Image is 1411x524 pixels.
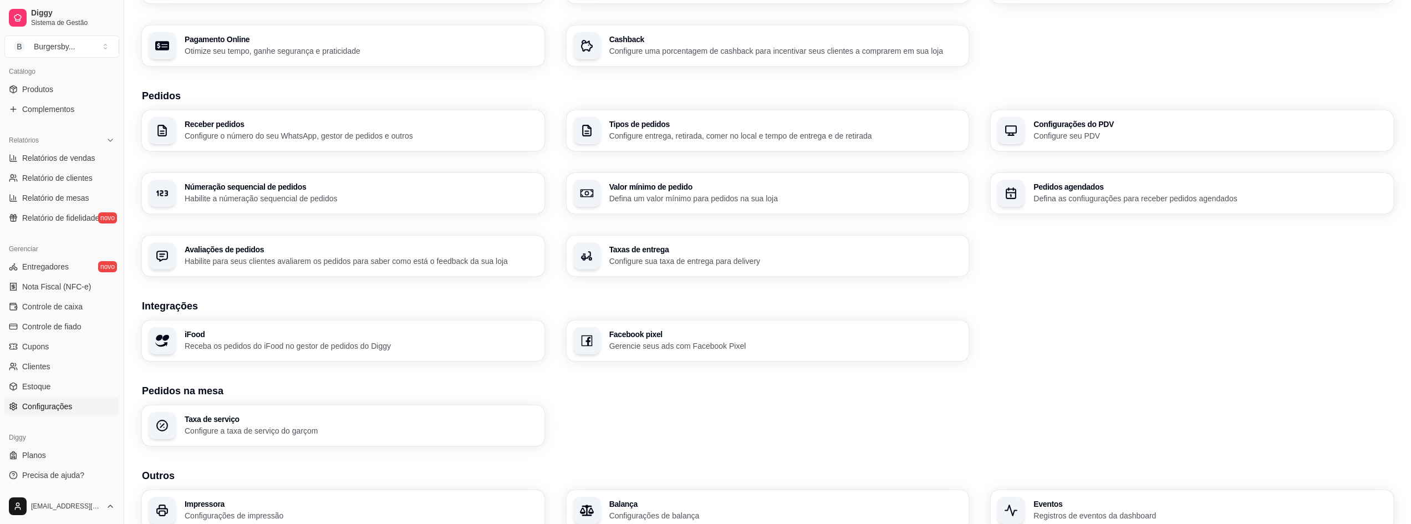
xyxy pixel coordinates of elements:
span: Sistema de Gestão [31,18,115,27]
span: Estoque [22,381,50,392]
button: Receber pedidosConfigure o número do seu WhatsApp, gestor de pedidos e outros [142,110,544,151]
button: Select a team [4,35,119,58]
span: Precisa de ajuda? [22,470,84,481]
span: Relatório de mesas [22,192,89,204]
p: Receba os pedidos do iFood no gestor de pedidos do Diggy [185,340,538,352]
p: Configure a taxa de serviço do garçom [185,425,538,436]
p: Otimize seu tempo, ganhe segurança e praticidade [185,45,538,57]
p: Configure sua taxa de entrega para delivery [609,256,962,267]
span: Cupons [22,341,49,352]
h3: iFood [185,330,538,338]
h3: Impressora [185,500,538,508]
button: Valor mínimo de pedidoDefina um valor mínimo para pedidos na sua loja [567,173,969,213]
a: Clientes [4,358,119,375]
button: Númeração sequencial de pedidosHabilite a númeração sequencial de pedidos [142,173,544,213]
h3: Númeração sequencial de pedidos [185,183,538,191]
h3: Pedidos [142,88,1393,104]
p: Configure seu PDV [1033,130,1387,141]
button: CashbackConfigure uma porcentagem de cashback para incentivar seus clientes a comprarem em sua loja [567,26,969,66]
h3: Taxa de serviço [185,415,538,423]
p: Configure entrega, retirada, comer no local e tempo de entrega e de retirada [609,130,962,141]
div: Diggy [4,429,119,446]
p: Gerencie seus ads com Facebook Pixel [609,340,962,352]
h3: Integrações [142,298,1393,314]
button: Avaliações de pedidosHabilite para seus clientes avaliarem os pedidos para saber como está o feed... [142,236,544,276]
span: [EMAIL_ADDRESS][DOMAIN_NAME] [31,502,101,511]
p: Habilite a númeração sequencial de pedidos [185,193,538,204]
h3: Taxas de entrega [609,246,962,253]
p: Configure o número do seu WhatsApp, gestor de pedidos e outros [185,130,538,141]
button: iFoodReceba os pedidos do iFood no gestor de pedidos do Diggy [142,320,544,361]
div: Catálogo [4,63,119,80]
span: Configurações [22,401,72,412]
span: Produtos [22,84,53,95]
span: Relatórios de vendas [22,152,95,164]
p: Configurações de impressão [185,510,538,521]
span: Nota Fiscal (NFC-e) [22,281,91,292]
button: Pedidos agendadosDefina as confiugurações para receber pedidos agendados [991,173,1393,213]
a: Complementos [4,100,119,118]
button: Taxa de serviçoConfigure a taxa de serviço do garçom [142,405,544,446]
p: Registros de eventos da dashboard [1033,510,1387,521]
h3: Outros [142,468,1393,484]
a: Controle de caixa [4,298,119,316]
p: Configure uma porcentagem de cashback para incentivar seus clientes a comprarem em sua loja [609,45,962,57]
h3: Cashback [609,35,962,43]
div: Gerenciar [4,240,119,258]
a: DiggySistema de Gestão [4,4,119,31]
span: Complementos [22,104,74,115]
button: Configurações do PDVConfigure seu PDV [991,110,1393,151]
h3: Tipos de pedidos [609,120,962,128]
span: Diggy [31,8,115,18]
button: Tipos de pedidosConfigure entrega, retirada, comer no local e tempo de entrega e de retirada [567,110,969,151]
h3: Eventos [1033,500,1387,508]
button: Facebook pixelGerencie seus ads com Facebook Pixel [567,320,969,361]
h3: Facebook pixel [609,330,962,338]
p: Defina as confiugurações para receber pedidos agendados [1033,193,1387,204]
a: Configurações [4,398,119,415]
h3: Balança [609,500,962,508]
a: Relatórios de vendas [4,149,119,167]
a: Entregadoresnovo [4,258,119,276]
h3: Receber pedidos [185,120,538,128]
p: Habilite para seus clientes avaliarem os pedidos para saber como está o feedback da sua loja [185,256,538,267]
a: Relatório de fidelidadenovo [4,209,119,227]
div: Burgersby ... [34,41,75,52]
p: Configurações de balança [609,510,962,521]
a: Estoque [4,378,119,395]
span: Relatórios [9,136,39,145]
span: B [14,41,25,52]
button: Taxas de entregaConfigure sua taxa de entrega para delivery [567,236,969,276]
span: Clientes [22,361,50,372]
span: Relatório de fidelidade [22,212,99,223]
a: Relatório de clientes [4,169,119,187]
h3: Pedidos na mesa [142,383,1393,399]
h3: Avaliações de pedidos [185,246,538,253]
h3: Pagamento Online [185,35,538,43]
span: Entregadores [22,261,69,272]
span: Relatório de clientes [22,172,93,184]
h3: Valor mínimo de pedido [609,183,962,191]
a: Produtos [4,80,119,98]
a: Precisa de ajuda? [4,466,119,484]
a: Nota Fiscal (NFC-e) [4,278,119,296]
button: [EMAIL_ADDRESS][DOMAIN_NAME] [4,493,119,520]
span: Planos [22,450,46,461]
a: Planos [4,446,119,464]
button: Pagamento OnlineOtimize seu tempo, ganhe segurança e praticidade [142,26,544,66]
span: Controle de caixa [22,301,83,312]
span: Controle de fiado [22,321,81,332]
a: Cupons [4,338,119,355]
h3: Configurações do PDV [1033,120,1387,128]
h3: Pedidos agendados [1033,183,1387,191]
p: Defina um valor mínimo para pedidos na sua loja [609,193,962,204]
a: Controle de fiado [4,318,119,335]
a: Relatório de mesas [4,189,119,207]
